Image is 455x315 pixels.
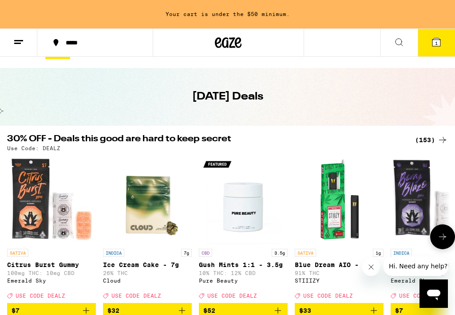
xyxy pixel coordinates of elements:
img: Pure Beauty - Gush Mints 1:1 - 3.5g [199,156,288,244]
p: SATIVA [295,249,316,257]
p: Gush Mints 1:1 - 3.5g [199,261,288,268]
span: USE CODE DEALZ [399,293,449,299]
iframe: Close message [362,258,380,276]
span: 1 [435,40,438,46]
p: INDICA [103,249,124,257]
iframe: Message from company [384,256,448,276]
p: 7g [181,249,192,257]
img: STIIIZY - Blue Dream AIO - 1g [295,156,384,244]
p: Use Code: DEALZ [7,145,60,151]
p: Citrus Burst Gummy [7,261,96,268]
span: USE CODE DEALZ [303,293,353,299]
a: Open page for Blue Dream AIO - 1g from STIIIZY [295,156,384,303]
a: Open page for Ice Cream Cake - 7g from Cloud [103,156,192,303]
span: USE CODE DEALZ [111,293,161,299]
p: INDICA [391,249,412,257]
p: 26% THC [103,270,192,276]
p: Ice Cream Cake - 7g [103,261,192,268]
p: 91% THC [295,270,384,276]
span: $33 [299,307,311,314]
span: USE CODE DEALZ [16,293,65,299]
p: 3.5g [272,249,288,257]
a: (153) [415,135,448,145]
span: $7 [12,307,20,314]
iframe: Button to launch messaging window [419,279,448,308]
h1: [DATE] Deals [192,89,263,104]
p: 10% THC: 12% CBD [199,270,288,276]
span: $52 [203,307,215,314]
div: STIIIZY [295,278,384,283]
p: Blue Dream AIO - 1g [295,261,384,268]
span: USE CODE DEALZ [207,293,257,299]
p: 1g [373,249,384,257]
span: $32 [107,307,119,314]
p: CBD [199,249,212,257]
div: Cloud [103,278,192,283]
div: Emerald Sky [7,278,96,283]
p: 100mg THC: 10mg CBD [7,270,96,276]
img: Emerald Sky - Citrus Burst Gummy [7,156,96,244]
button: 1 [418,29,455,56]
a: Open page for Citrus Burst Gummy from Emerald Sky [7,156,96,303]
p: SATIVA [7,249,28,257]
img: Cloud - Ice Cream Cake - 7g [103,156,192,244]
h2: 30% OFF - Deals this good are hard to keep secret [7,135,404,145]
div: Pure Beauty [199,278,288,283]
a: Open page for Gush Mints 1:1 - 3.5g from Pure Beauty [199,156,288,303]
span: $7 [395,307,403,314]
